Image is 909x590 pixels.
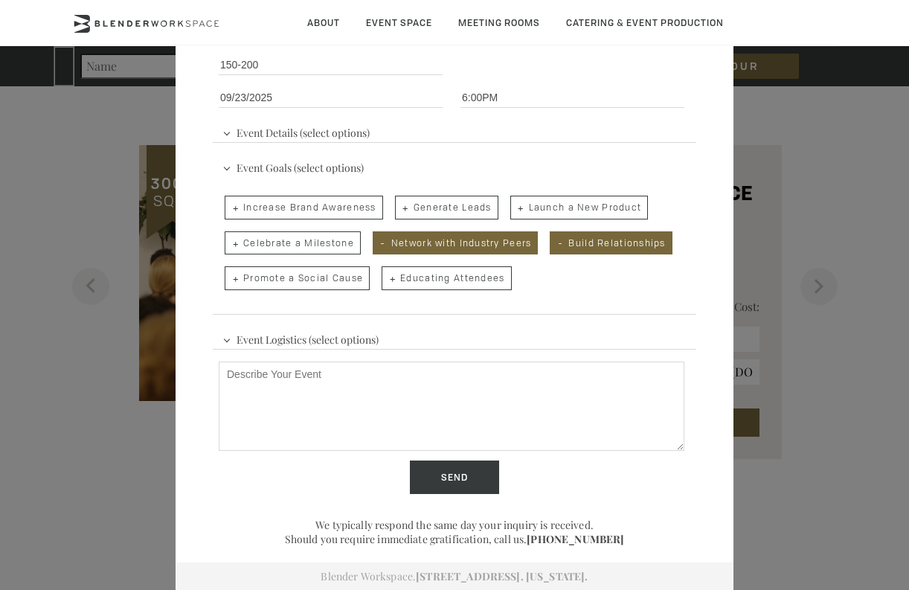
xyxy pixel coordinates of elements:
p: We typically respond the same day your inquiry is received. [213,518,696,532]
a: [PHONE_NUMBER] [527,532,624,546]
span: Launch a New Product [510,196,649,219]
p: Should you require immediate gratification, call us. [213,532,696,546]
span: Celebrate a Milestone [225,231,361,255]
span: Build Relationships [550,231,672,255]
input: Start Time [460,87,684,108]
span: Network with Industry Peers [373,231,539,255]
span: Event Details (select options) [219,120,373,142]
input: Event Date [219,87,443,108]
span: Educating Attendees [382,266,511,290]
input: Number of Attendees [219,54,443,75]
span: Event Goals (select options) [219,155,367,177]
span: Promote a Social Cause [225,266,370,290]
input: Send [410,461,499,495]
span: Generate Leads [395,196,498,219]
span: Increase Brand Awareness [225,196,383,219]
a: [STREET_ADDRESS]. [US_STATE]. [416,569,588,583]
span: Event Logistics (select options) [219,327,382,349]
